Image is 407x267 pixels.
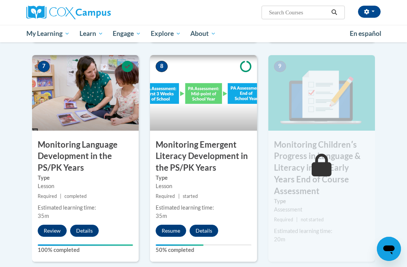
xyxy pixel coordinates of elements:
div: Assessment [274,205,369,214]
span: 9 [274,61,286,72]
span: not started [301,217,324,222]
span: Explore [151,29,181,38]
a: En español [345,26,386,42]
span: Engage [113,29,141,38]
img: Cox Campus [26,6,111,19]
div: Estimated learning time: [156,204,251,212]
span: | [60,193,61,199]
span: 7 [38,61,50,72]
div: Lesson [156,182,251,190]
span: About [190,29,216,38]
span: started [183,193,198,199]
span: 35m [156,213,167,219]
span: 8 [156,61,168,72]
span: | [178,193,180,199]
button: Resume [156,225,186,237]
span: Required [156,193,175,199]
div: Estimated learning time: [38,204,133,212]
button: Review [38,225,67,237]
span: Learn [80,29,103,38]
span: 35m [38,213,49,219]
button: Details [190,225,218,237]
h3: Monitoring Childrenʹs Progress in Language & Literacy in the Early Years End of Course Assessment [268,139,375,197]
span: En español [350,29,381,37]
div: Your progress [156,244,203,246]
span: Required [38,193,57,199]
input: Search Courses [268,8,329,17]
button: Account Settings [358,6,381,18]
a: Cox Campus [26,6,137,19]
label: 50% completed [156,246,251,254]
button: Details [70,225,99,237]
iframe: Button to launch messaging window [377,237,401,261]
label: Type [38,174,133,182]
div: Main menu [21,25,386,42]
div: Your progress [38,244,133,246]
button: Search [329,8,340,17]
a: Engage [108,25,146,42]
h3: Monitoring Language Development in the PS/PK Years [32,139,139,174]
div: Lesson [38,182,133,190]
label: Type [274,197,369,205]
img: Course Image [32,55,139,131]
span: completed [64,193,87,199]
img: Course Image [268,55,375,131]
a: About [186,25,221,42]
a: My Learning [21,25,75,42]
a: Learn [75,25,108,42]
h3: Monitoring Emergent Literacy Development in the PS/PK Years [150,139,257,174]
div: Estimated learning time: [274,227,369,235]
label: Type [156,174,251,182]
label: 100% completed [38,246,133,254]
span: | [296,217,298,222]
img: Course Image [150,55,257,131]
span: Required [274,217,293,222]
span: 20m [274,236,285,242]
span: My Learning [26,29,70,38]
a: Explore [146,25,186,42]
